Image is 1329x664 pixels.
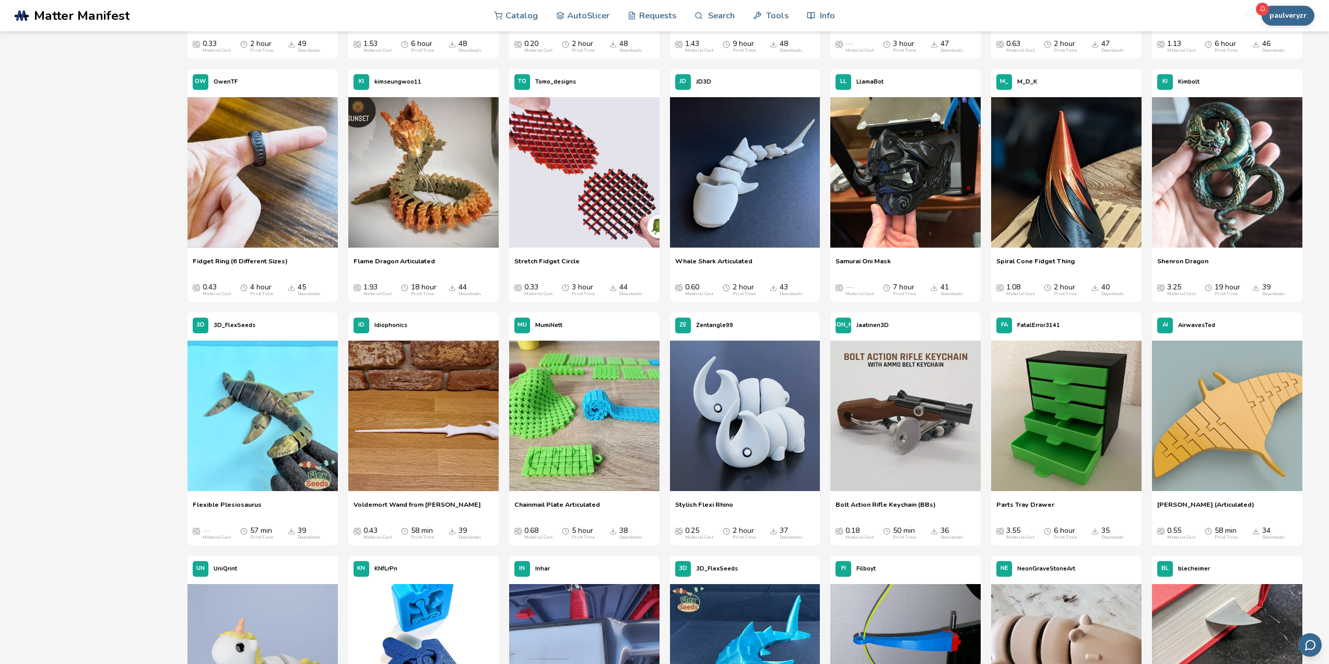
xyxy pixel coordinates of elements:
[363,292,392,297] div: Material Cost
[685,48,713,53] div: Material Cost
[675,257,752,273] a: Whale Shark Articulated
[856,563,876,574] p: Filboyt
[363,40,392,53] div: 1.53
[1101,527,1124,540] div: 35
[240,527,248,535] span: Average Print Time
[1262,292,1285,297] div: Downloads
[514,257,580,273] span: Stretch Fidget Circle
[250,48,273,53] div: Print Time
[1262,535,1285,540] div: Downloads
[288,527,295,535] span: Downloads
[1262,6,1314,26] button: paulveryzr
[733,283,756,297] div: 2 hour
[524,283,552,297] div: 0.33
[411,292,434,297] div: Print Time
[836,257,891,273] span: Samurai Oni Mask
[733,40,756,53] div: 9 hour
[401,283,408,292] span: Average Print Time
[996,257,1075,273] span: Spiral Cone Fidget Thing
[1054,535,1077,540] div: Print Time
[1252,283,1260,292] span: Downloads
[250,283,273,297] div: 4 hour
[354,283,361,292] span: Average Cost
[780,292,803,297] div: Downloads
[1006,527,1034,540] div: 3.55
[780,40,803,53] div: 48
[893,535,916,540] div: Print Time
[845,292,874,297] div: Material Cost
[288,283,295,292] span: Downloads
[696,76,711,87] p: JD3D
[1101,40,1124,53] div: 47
[518,78,526,85] span: TO
[1215,283,1240,297] div: 19 hour
[996,527,1004,535] span: Average Cost
[524,40,552,53] div: 0.20
[240,283,248,292] span: Average Print Time
[845,40,853,48] span: —
[940,283,963,297] div: 41
[931,40,938,48] span: Downloads
[411,48,434,53] div: Print Time
[1161,565,1169,572] span: BL
[609,40,617,48] span: Downloads
[1101,535,1124,540] div: Downloads
[401,527,408,535] span: Average Print Time
[836,283,843,292] span: Average Cost
[619,48,642,53] div: Downloads
[1205,40,1212,48] span: Average Print Time
[619,292,642,297] div: Downloads
[675,283,683,292] span: Average Cost
[193,500,262,516] a: Flexible Plesiosaurus
[1262,48,1285,53] div: Downloads
[1252,527,1260,535] span: Downloads
[458,527,481,540] div: 39
[856,76,884,87] p: LlamaBot
[1157,283,1165,292] span: Average Cost
[193,40,200,48] span: Average Cost
[518,322,527,329] span: MU
[893,292,916,297] div: Print Time
[363,535,392,540] div: Material Cost
[357,565,365,572] span: KN
[733,292,756,297] div: Print Time
[836,527,843,535] span: Average Cost
[298,48,321,53] div: Downloads
[298,527,321,540] div: 39
[1017,563,1075,574] p: NeonGraveStoneArt
[298,40,321,53] div: 49
[819,322,868,329] span: [PERSON_NAME]
[354,500,481,516] span: Voldemort Wand from [PERSON_NAME]
[354,257,435,273] span: Flame Dragon Articulated
[883,40,890,48] span: Average Print Time
[374,320,407,331] p: Idiophonics
[514,500,600,516] span: Chainmail Plate Articulated
[723,283,730,292] span: Average Print Time
[193,527,200,535] span: Average Cost
[1215,40,1238,53] div: 6 hour
[562,527,569,535] span: Average Print Time
[883,283,890,292] span: Average Print Time
[1215,292,1238,297] div: Print Time
[1017,76,1037,87] p: M_D_K
[679,565,687,572] span: 3D
[363,48,392,53] div: Material Cost
[1262,283,1285,297] div: 39
[514,283,522,292] span: Average Cost
[240,40,248,48] span: Average Print Time
[363,527,392,540] div: 0.43
[1262,40,1285,53] div: 46
[1006,48,1034,53] div: Material Cost
[193,257,288,273] span: Fidget Ring (6 Different Sizes)
[411,535,434,540] div: Print Time
[1001,565,1008,572] span: NE
[893,40,916,53] div: 3 hour
[893,48,916,53] div: Print Time
[619,527,642,540] div: 38
[1091,40,1099,48] span: Downloads
[609,527,617,535] span: Downloads
[449,283,456,292] span: Downloads
[1054,40,1077,53] div: 2 hour
[1006,40,1034,53] div: 0.63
